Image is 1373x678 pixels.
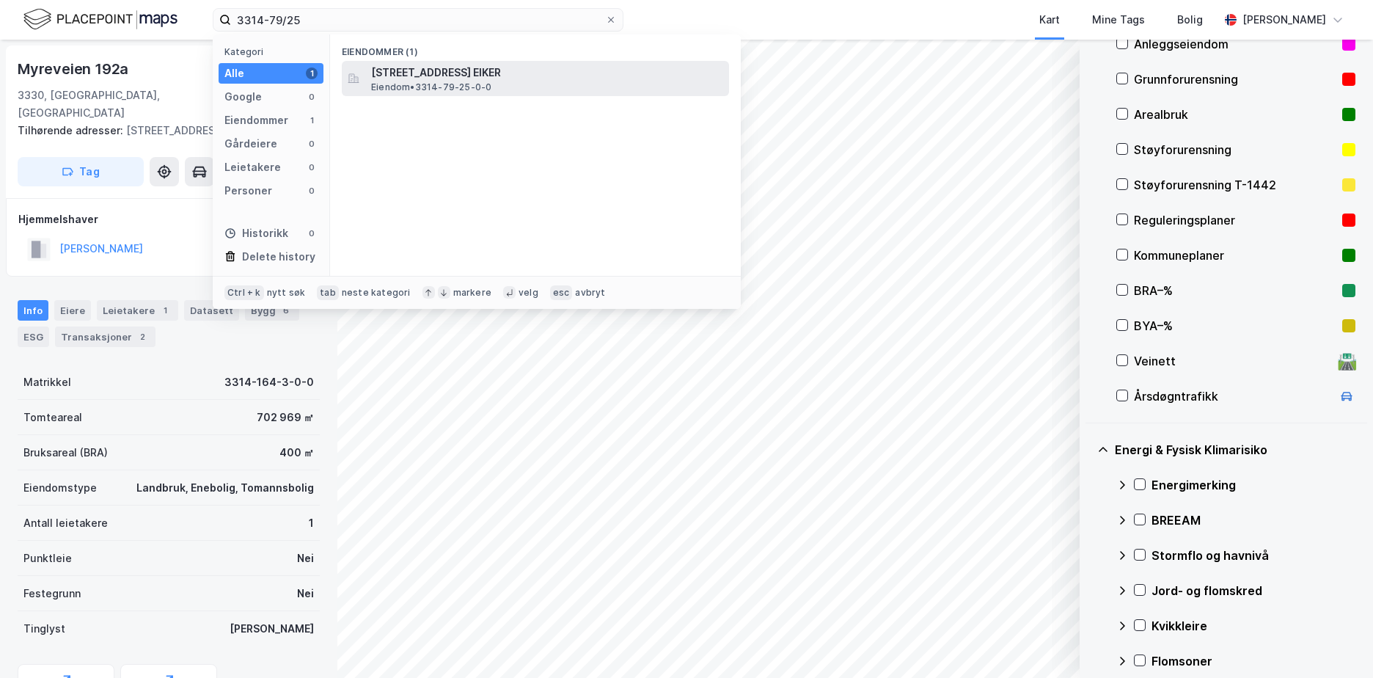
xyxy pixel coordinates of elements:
[224,46,323,57] div: Kategori
[224,285,264,300] div: Ctrl + k
[306,227,318,239] div: 0
[224,158,281,176] div: Leietakere
[158,303,172,318] div: 1
[23,7,177,32] img: logo.f888ab2527a4732fd821a326f86c7f29.svg
[330,34,741,61] div: Eiendommer (1)
[306,161,318,173] div: 0
[1152,617,1355,635] div: Kvikkleire
[306,138,318,150] div: 0
[309,514,314,532] div: 1
[1152,476,1355,494] div: Energimerking
[1134,211,1336,229] div: Reguleringsplaner
[23,585,81,602] div: Festegrunn
[342,287,411,299] div: neste kategori
[18,157,144,186] button: Tag
[224,112,288,129] div: Eiendommer
[224,182,272,200] div: Personer
[184,300,239,321] div: Datasett
[453,287,491,299] div: markere
[267,287,306,299] div: nytt søk
[1134,247,1336,264] div: Kommuneplaner
[1134,387,1332,405] div: Årsdøgntrafikk
[135,329,150,344] div: 2
[54,300,91,321] div: Eiere
[55,327,155,347] div: Transaksjoner
[297,550,314,567] div: Nei
[1134,352,1332,370] div: Veinett
[306,91,318,103] div: 0
[317,285,339,300] div: tab
[231,9,605,31] input: Søk på adresse, matrikkel, gårdeiere, leietakere eller personer
[1134,317,1336,335] div: BYA–%
[224,88,262,106] div: Google
[1039,11,1060,29] div: Kart
[18,327,49,347] div: ESG
[23,409,82,426] div: Tomteareal
[18,87,241,122] div: 3330, [GEOGRAPHIC_DATA], [GEOGRAPHIC_DATA]
[1152,511,1355,529] div: BREEAM
[306,114,318,126] div: 1
[18,122,308,139] div: [STREET_ADDRESS]
[1152,582,1355,599] div: Jord- og flomskred
[23,479,97,497] div: Eiendomstype
[1337,351,1357,371] div: 🛣️
[18,211,319,228] div: Hjemmelshaver
[1134,282,1336,299] div: BRA–%
[18,300,48,321] div: Info
[1134,106,1336,123] div: Arealbruk
[224,225,288,242] div: Historikk
[230,620,314,638] div: [PERSON_NAME]
[18,57,131,81] div: Myreveien 192a
[279,444,314,462] div: 400 ㎡
[224,135,277,153] div: Gårdeiere
[23,620,65,638] div: Tinglyst
[97,300,178,321] div: Leietakere
[1134,141,1336,158] div: Støyforurensning
[1300,608,1373,678] iframe: Chat Widget
[1134,35,1336,53] div: Anleggseiendom
[297,585,314,602] div: Nei
[550,285,573,300] div: esc
[575,287,605,299] div: avbryt
[245,300,299,321] div: Bygg
[136,479,314,497] div: Landbruk, Enebolig, Tomannsbolig
[306,185,318,197] div: 0
[279,303,293,318] div: 6
[23,373,71,391] div: Matrikkel
[1092,11,1145,29] div: Mine Tags
[23,444,108,462] div: Bruksareal (BRA)
[371,81,491,93] span: Eiendom • 3314-79-25-0-0
[23,514,108,532] div: Antall leietakere
[1134,176,1336,194] div: Støyforurensning T-1442
[1152,547,1355,564] div: Stormflo og havnivå
[242,248,315,266] div: Delete history
[371,64,723,81] span: [STREET_ADDRESS] EIKER
[18,124,126,136] span: Tilhørende adresser:
[1134,70,1336,88] div: Grunnforurensning
[257,409,314,426] div: 702 969 ㎡
[1115,441,1355,459] div: Energi & Fysisk Klimarisiko
[1152,652,1355,670] div: Flomsoner
[23,550,72,567] div: Punktleie
[1177,11,1203,29] div: Bolig
[224,65,244,82] div: Alle
[306,68,318,79] div: 1
[519,287,538,299] div: velg
[224,373,314,391] div: 3314-164-3-0-0
[1242,11,1326,29] div: [PERSON_NAME]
